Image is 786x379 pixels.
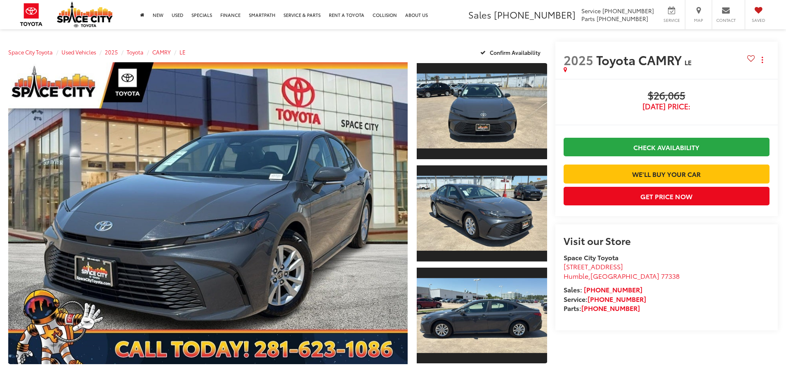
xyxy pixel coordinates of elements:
[564,102,769,111] span: [DATE] Price:
[596,51,685,68] span: Toyota CAMRY
[8,62,408,364] a: Expand Photo 0
[590,271,659,280] span: [GEOGRAPHIC_DATA]
[417,267,547,365] a: Expand Photo 3
[468,8,491,21] span: Sales
[564,303,640,313] strong: Parts:
[8,48,53,56] a: Space City Toyota
[564,252,618,262] strong: Space City Toyota
[57,2,113,27] img: Space City Toyota
[417,62,547,160] a: Expand Photo 1
[415,176,548,251] img: 2025 Toyota CAMRY LE
[179,48,186,56] a: LE
[564,261,623,271] span: [STREET_ADDRESS]
[662,17,681,23] span: Service
[762,56,763,63] span: dropdown dots
[685,57,692,67] span: LE
[564,294,646,304] strong: Service:
[490,49,541,56] span: Confirm Availability
[564,138,769,156] a: Check Availability
[564,51,593,68] span: 2025
[415,278,548,353] img: 2025 Toyota CAMRY LE
[564,271,680,280] span: ,
[716,17,736,23] span: Contact
[581,14,595,23] span: Parts
[4,61,411,366] img: 2025 Toyota CAMRY LE
[564,235,769,246] h2: Visit our Store
[494,8,576,21] span: [PHONE_NUMBER]
[152,48,171,56] a: CAMRY
[476,45,547,59] button: Confirm Availability
[588,294,646,304] a: [PHONE_NUMBER]
[689,17,708,23] span: Map
[417,165,547,262] a: Expand Photo 2
[564,165,769,183] a: We'll Buy Your Car
[61,48,96,56] a: Used Vehicles
[755,52,769,67] button: Actions
[564,90,769,102] span: $26,065
[415,74,548,148] img: 2025 Toyota CAMRY LE
[105,48,118,56] a: 2025
[581,303,640,313] a: [PHONE_NUMBER]
[564,285,582,294] span: Sales:
[127,48,144,56] a: Toyota
[597,14,648,23] span: [PHONE_NUMBER]
[581,7,601,15] span: Service
[661,271,680,280] span: 77338
[584,285,642,294] a: [PHONE_NUMBER]
[749,17,767,23] span: Saved
[602,7,654,15] span: [PHONE_NUMBER]
[564,261,680,280] a: [STREET_ADDRESS] Humble,[GEOGRAPHIC_DATA] 77338
[564,187,769,205] button: Get Price Now
[564,271,588,280] span: Humble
